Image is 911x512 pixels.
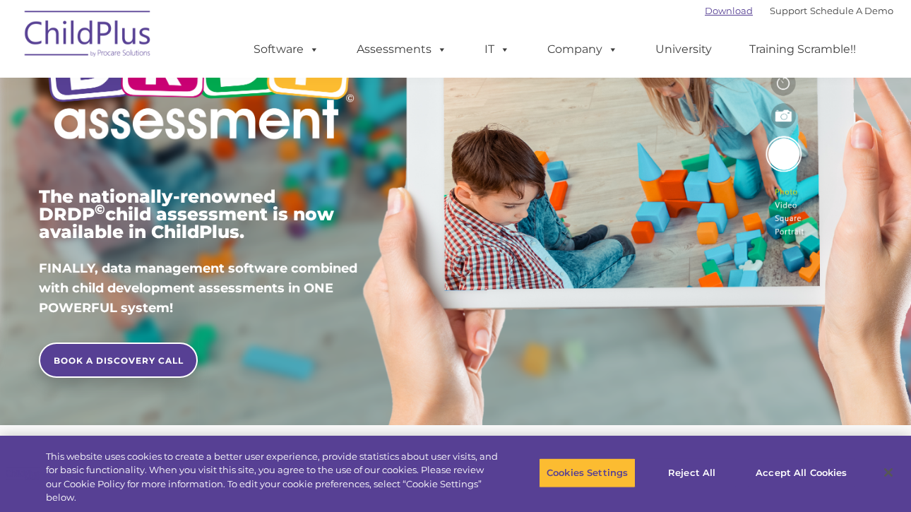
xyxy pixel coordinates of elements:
a: University [641,35,726,64]
button: Close [873,457,904,488]
a: Software [239,35,333,64]
span: FINALLY, data management software combined with child development assessments in ONE POWERFUL sys... [39,261,357,316]
a: Support [770,5,807,16]
sup: © [95,201,105,218]
button: Reject All [648,458,736,488]
button: Accept All Cookies [748,458,855,488]
button: Cookies Settings [539,458,636,488]
img: ChildPlus by Procare Solutions [18,1,159,71]
font: | [705,5,893,16]
a: Company [533,35,632,64]
div: This website uses cookies to create a better user experience, provide statistics about user visit... [46,450,501,505]
a: Download [705,5,753,16]
a: BOOK A DISCOVERY CALL [39,343,198,378]
a: Assessments [343,35,461,64]
a: Schedule A Demo [810,5,893,16]
a: IT [470,35,524,64]
span: The nationally-renowned DRDP child assessment is now available in ChildPlus. [39,186,334,242]
a: Training Scramble!! [735,35,870,64]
